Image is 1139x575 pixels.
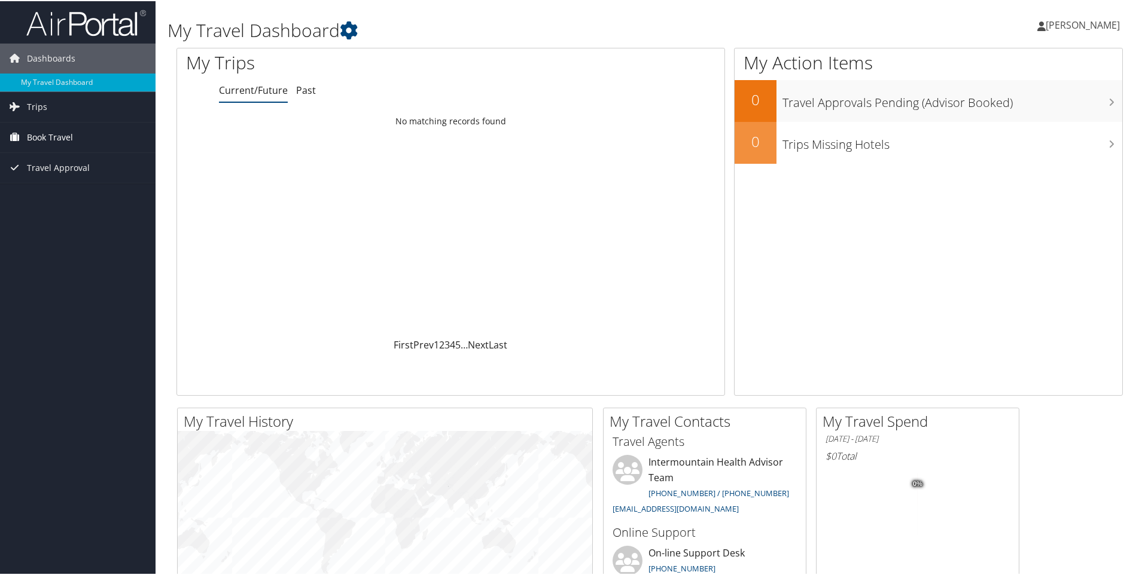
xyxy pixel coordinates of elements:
[27,121,73,151] span: Book Travel
[782,87,1122,110] h3: Travel Approvals Pending (Advisor Booked)
[177,109,724,131] td: No matching records found
[782,129,1122,152] h3: Trips Missing Hotels
[444,337,450,350] a: 3
[613,432,797,449] h3: Travel Agents
[826,448,1010,461] h6: Total
[610,410,806,430] h2: My Travel Contacts
[489,337,507,350] a: Last
[1037,6,1132,42] a: [PERSON_NAME]
[735,130,776,151] h2: 0
[219,82,288,96] a: Current/Future
[823,410,1019,430] h2: My Travel Spend
[826,448,836,461] span: $0
[184,410,592,430] h2: My Travel History
[167,17,811,42] h1: My Travel Dashboard
[439,337,444,350] a: 2
[648,562,715,573] a: [PHONE_NUMBER]
[450,337,455,350] a: 4
[735,49,1122,74] h1: My Action Items
[648,487,789,497] a: [PHONE_NUMBER] / [PHONE_NUMBER]
[613,523,797,540] h3: Online Support
[461,337,468,350] span: …
[607,454,803,518] li: Intermountain Health Advisor Team
[296,82,316,96] a: Past
[186,49,488,74] h1: My Trips
[735,121,1122,163] a: 0Trips Missing Hotels
[27,91,47,121] span: Trips
[913,479,922,487] tspan: 0%
[434,337,439,350] a: 1
[735,88,776,109] h2: 0
[1046,17,1120,30] span: [PERSON_NAME]
[413,337,434,350] a: Prev
[27,152,90,182] span: Travel Approval
[826,432,1010,444] h6: [DATE] - [DATE]
[26,8,146,36] img: airportal-logo.png
[394,337,413,350] a: First
[468,337,489,350] a: Next
[455,337,461,350] a: 5
[735,79,1122,121] a: 0Travel Approvals Pending (Advisor Booked)
[27,42,75,72] span: Dashboards
[613,502,739,513] a: [EMAIL_ADDRESS][DOMAIN_NAME]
